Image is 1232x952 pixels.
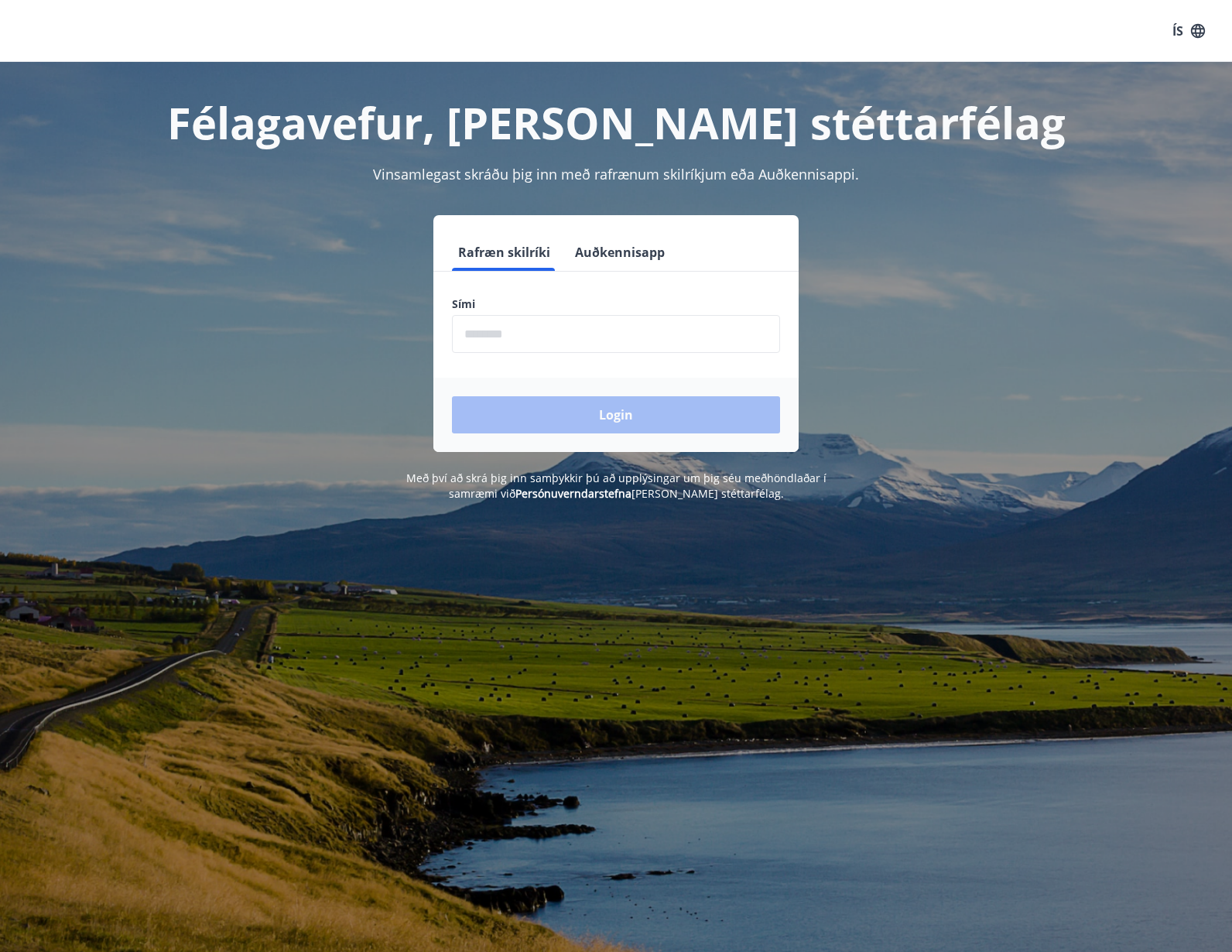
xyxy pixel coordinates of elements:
[77,93,1155,152] h1: Félagavefur, [PERSON_NAME] stéttarfélag
[452,296,780,312] label: Sími
[406,471,826,501] span: Með því að skrá þig inn samþykkir þú að upplýsingar um þig séu meðhöndlaðar í samræmi við [PERSON...
[452,234,556,271] button: Rafræn skilríki
[515,486,631,501] a: Persónuverndarstefna
[569,234,671,271] button: Auðkennisapp
[1164,17,1213,45] button: ÍS
[373,165,859,183] span: Vinsamlegast skráðu þig inn með rafrænum skilríkjum eða Auðkennisappi.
